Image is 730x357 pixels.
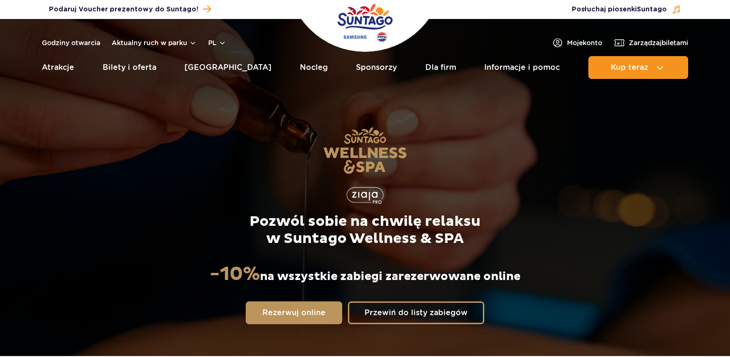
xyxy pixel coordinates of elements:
[425,56,456,79] a: Dla firm
[356,56,397,79] a: Sponsorzy
[572,5,667,14] span: Posłuchaj piosenki
[572,5,681,14] button: Posłuchaj piosenkiSuntago
[611,63,648,72] span: Kup teraz
[300,56,328,79] a: Nocleg
[49,3,211,16] a: Podaruj Voucher prezentowy do Suntago!
[629,38,688,48] span: Zarządzaj biletami
[567,38,602,48] span: Moje konto
[323,127,407,174] img: Suntago Wellness & SPA
[42,56,74,79] a: Atrakcje
[262,309,326,317] span: Rezerwuj online
[210,213,521,247] p: Pozwól sobie na chwilę relaksu w Suntago Wellness & SPA
[348,301,484,324] a: Przewiń do listy zabiegów
[210,262,520,286] p: na wszystkie zabiegi zarezerwowane online
[49,5,198,14] span: Podaruj Voucher prezentowy do Suntago!
[42,38,100,48] a: Godziny otwarcia
[103,56,156,79] a: Bilety i oferta
[484,56,560,79] a: Informacje i pomoc
[246,301,342,324] a: Rezerwuj online
[208,38,226,48] button: pl
[614,37,688,48] a: Zarządzajbiletami
[588,56,688,79] button: Kup teraz
[552,37,602,48] a: Mojekonto
[637,6,667,13] span: Suntago
[210,262,260,286] strong: -10%
[184,56,271,79] a: [GEOGRAPHIC_DATA]
[365,309,468,317] span: Przewiń do listy zabiegów
[112,39,197,47] button: Aktualny ruch w parku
